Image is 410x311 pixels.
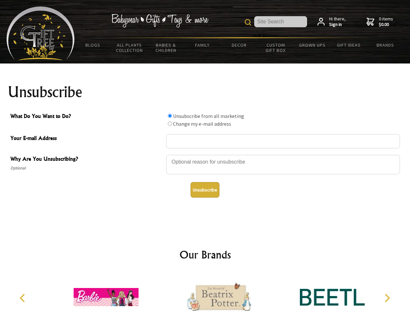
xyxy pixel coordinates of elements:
a: Grown Ups [294,38,330,52]
button: Unsubscribe [191,182,219,198]
span: 0 items [379,16,393,28]
label: Unsubscribe from all marketing [173,113,244,119]
h1: Unsubscribe [8,84,403,100]
img: product search [245,19,251,26]
button: Next [380,291,394,305]
a: Custom Gift Box [257,38,294,57]
a: 0 items$0.00 [367,16,393,28]
a: Decor [221,38,257,52]
span: What Do You Want to Do? [10,112,163,121]
a: Hi there,Sign in [317,16,346,28]
input: Your E-mail Address [166,134,400,148]
span: Your E-mail Address [10,134,163,144]
label: Change my e-mail address [173,121,231,127]
button: Previous [16,291,31,305]
span: Optional [10,164,163,172]
span: Hi there, [329,16,346,28]
a: Family [184,38,221,52]
strong: Sign in [329,22,346,28]
img: Babyware - Gifts - Toys and more... [6,6,75,60]
h2: Our Brands [13,247,397,262]
a: Brands [367,38,404,52]
a: BLOGS [75,38,111,52]
a: All Plants Collection [111,38,148,57]
input: Site Search [254,16,307,27]
a: Babies & Children [148,38,184,57]
img: Babywear - Gifts - Toys & more [111,14,208,28]
strong: $0.00 [379,22,393,28]
input: What Do You Want to Do? [168,114,172,118]
a: Gift Ideas [330,38,367,52]
textarea: Why Are You Unsubscribing? [166,155,400,174]
span: Why Are You Unsubscribing? [10,155,163,164]
input: What Do You Want to Do? [168,121,172,126]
